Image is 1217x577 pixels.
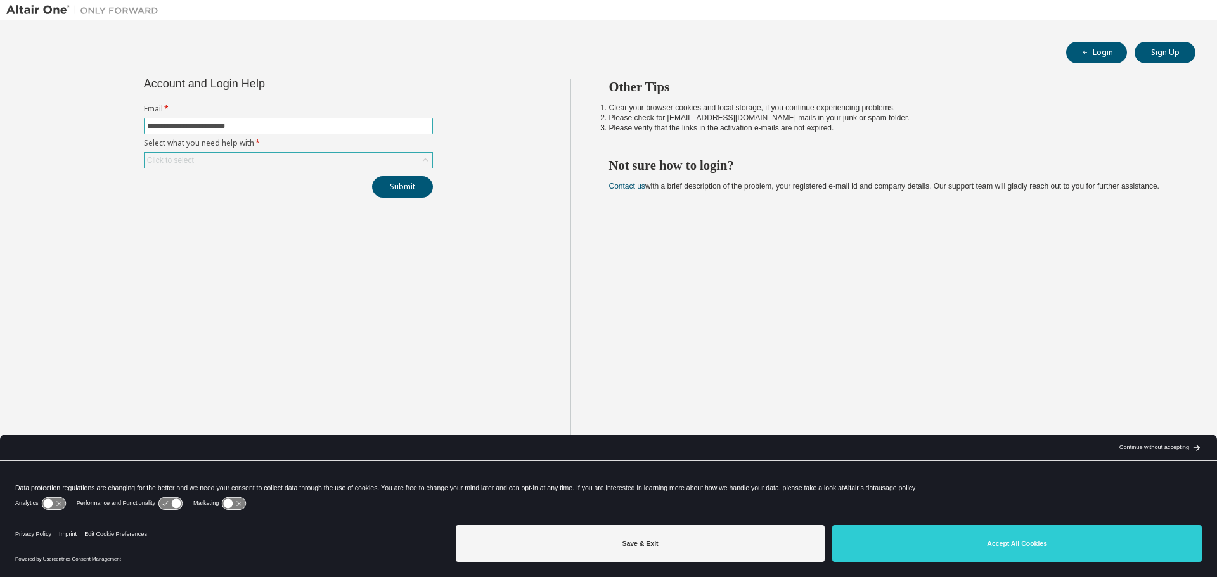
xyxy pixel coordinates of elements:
label: Select what you need help with [144,138,433,148]
button: Login [1066,42,1127,63]
h2: Other Tips [609,79,1173,95]
h2: Not sure how to login? [609,157,1173,174]
div: Click to select [145,153,432,168]
button: Sign Up [1135,42,1195,63]
li: Please verify that the links in the activation e-mails are not expired. [609,123,1173,133]
a: Contact us [609,182,645,191]
span: with a brief description of the problem, your registered e-mail id and company details. Our suppo... [609,182,1159,191]
label: Email [144,104,433,114]
li: Clear your browser cookies and local storage, if you continue experiencing problems. [609,103,1173,113]
button: Submit [372,176,433,198]
div: Click to select [147,155,194,165]
img: Altair One [6,4,165,16]
li: Please check for [EMAIL_ADDRESS][DOMAIN_NAME] mails in your junk or spam folder. [609,113,1173,123]
div: Account and Login Help [144,79,375,89]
